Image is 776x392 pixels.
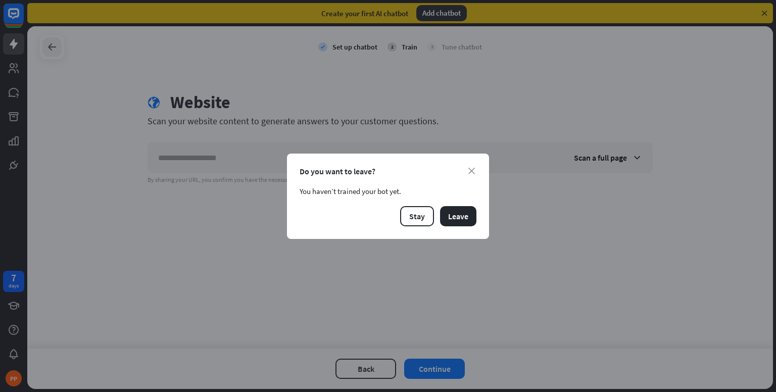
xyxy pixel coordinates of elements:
[468,168,475,174] i: close
[300,166,476,176] div: Do you want to leave?
[400,206,434,226] button: Stay
[300,186,476,196] div: You haven’t trained your bot yet.
[8,4,38,34] button: Open LiveChat chat widget
[440,206,476,226] button: Leave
